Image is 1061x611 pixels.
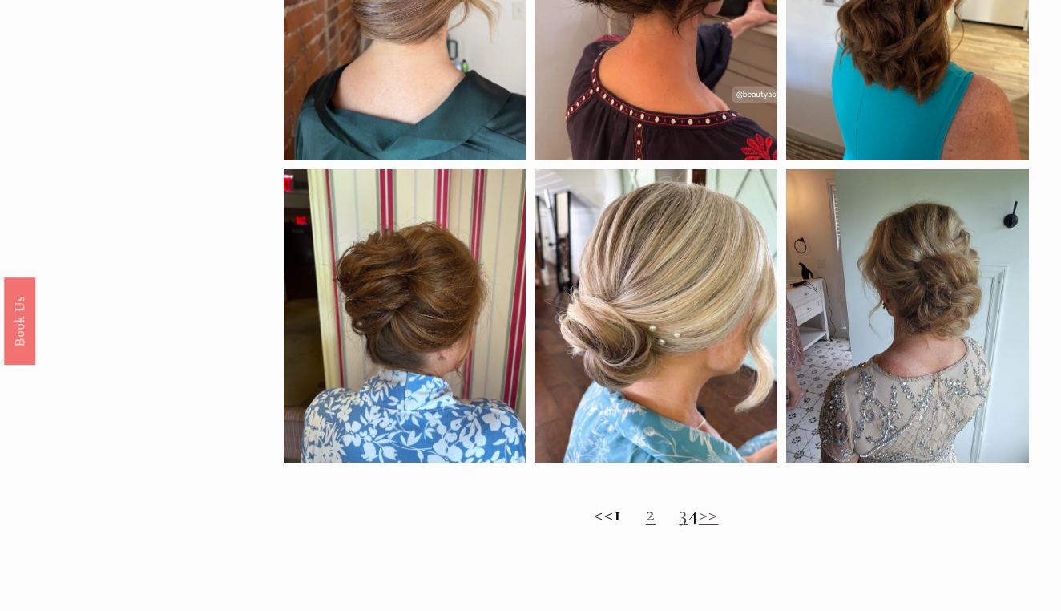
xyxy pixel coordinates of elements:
[679,501,688,527] a: 3
[284,502,1030,527] h2: << 4
[646,501,656,527] a: 2
[4,277,35,365] a: Book Us
[699,501,719,527] a: >>
[614,501,622,527] strong: 1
